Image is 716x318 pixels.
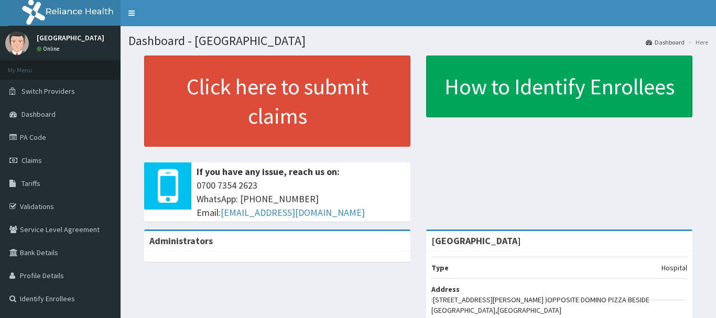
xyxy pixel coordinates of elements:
[149,235,213,247] b: Administrators
[144,56,410,147] a: Click here to submit claims
[431,284,460,294] b: Address
[197,166,340,178] b: If you have any issue, reach us on:
[431,294,687,315] p: :[STREET_ADDRESS][PERSON_NAME] )OPPOSITE DOMINO PIZZA BESIDE [GEOGRAPHIC_DATA],[GEOGRAPHIC_DATA]
[21,179,40,188] span: Tariffs
[221,206,365,218] a: [EMAIL_ADDRESS][DOMAIN_NAME]
[197,179,405,219] span: 0700 7354 2623 WhatsApp: [PHONE_NUMBER] Email:
[21,109,56,119] span: Dashboard
[21,86,75,96] span: Switch Providers
[661,262,687,273] p: Hospital
[37,34,104,41] p: [GEOGRAPHIC_DATA]
[426,56,692,117] a: How to Identify Enrollees
[431,263,449,272] b: Type
[21,156,42,165] span: Claims
[5,31,29,55] img: User Image
[37,45,62,52] a: Online
[686,38,708,47] li: Here
[431,235,521,247] strong: [GEOGRAPHIC_DATA]
[128,34,708,48] h1: Dashboard - [GEOGRAPHIC_DATA]
[646,38,685,47] a: Dashboard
